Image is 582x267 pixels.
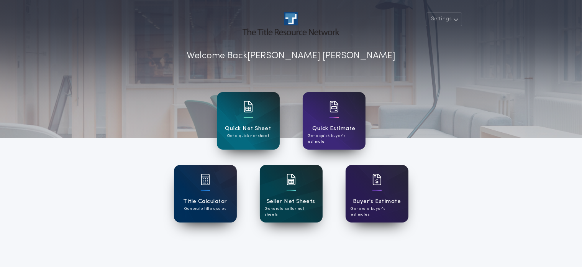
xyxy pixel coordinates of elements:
[244,101,253,112] img: card icon
[174,165,237,222] a: card iconTitle CalculatorGenerate title quotes
[183,197,227,206] h1: Title Calculator
[227,133,269,139] p: Get a quick net sheet
[308,133,360,145] p: Get a quick buyer's estimate
[217,92,280,150] a: card iconQuick Net SheetGet a quick net sheet
[225,124,271,133] h1: Quick Net Sheet
[330,101,339,112] img: card icon
[287,174,296,185] img: card icon
[265,206,317,218] p: Generate seller net sheets
[201,174,210,185] img: card icon
[351,206,403,218] p: Generate buyer's estimates
[267,197,315,206] h1: Seller Net Sheets
[353,197,401,206] h1: Buyer's Estimate
[184,206,226,212] p: Generate title quotes
[426,12,462,26] button: Settings
[187,49,395,63] p: Welcome Back [PERSON_NAME] [PERSON_NAME]
[243,12,339,35] img: account-logo
[346,165,408,222] a: card iconBuyer's EstimateGenerate buyer's estimates
[303,92,366,150] a: card iconQuick EstimateGet a quick buyer's estimate
[372,174,382,185] img: card icon
[260,165,323,222] a: card iconSeller Net SheetsGenerate seller net sheets
[312,124,356,133] h1: Quick Estimate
